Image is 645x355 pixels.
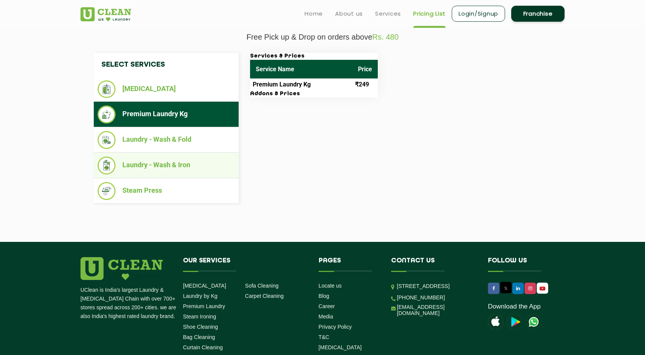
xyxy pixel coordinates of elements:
[511,6,565,22] a: Franchise
[98,106,116,123] img: Premium Laundry Kg
[98,182,116,200] img: Steam Press
[98,182,235,200] li: Steam Press
[183,334,215,340] a: Bag Cleaning
[245,283,279,289] a: Sofa Cleaning
[319,303,335,309] a: Career
[397,294,445,301] a: [PHONE_NUMBER]
[507,314,522,329] img: playstoreicon.png
[250,60,352,78] th: Service Name
[250,78,352,91] td: Premium Laundry Kg
[80,286,177,321] p: UClean is India's largest Laundry & [MEDICAL_DATA] Chain with over 700+ stores spread across 200+...
[335,9,363,18] a: About us
[183,344,223,350] a: Curtain Cleaning
[537,285,547,293] img: UClean Laundry and Dry Cleaning
[80,7,131,21] img: UClean Laundry and Dry Cleaning
[98,106,235,123] li: Premium Laundry Kg
[319,344,362,350] a: [MEDICAL_DATA]
[319,334,329,340] a: T&C
[98,157,116,174] img: Laundry - Wash & Iron
[98,80,235,98] li: [MEDICAL_DATA]
[397,282,477,291] p: [STREET_ADDRESS]
[372,33,399,41] span: Rs. 480
[352,78,378,91] td: ₹249
[183,313,216,320] a: Steam Ironing
[250,53,378,60] h3: Services & Prices
[391,257,477,272] h4: Contact us
[98,157,235,174] li: Laundry - Wash & Iron
[352,60,378,78] th: Price
[319,313,333,320] a: Media
[98,131,116,149] img: Laundry - Wash & Fold
[183,303,225,309] a: Premium Laundry
[319,283,342,289] a: Locate us
[488,314,503,329] img: apple-icon.png
[319,257,380,272] h4: Pages
[183,324,218,330] a: Shoe Cleaning
[245,293,284,299] a: Carpet Cleaning
[183,257,307,272] h4: Our Services
[319,324,352,330] a: Privacy Policy
[375,9,401,18] a: Services
[250,91,378,98] h3: Addons & Prices
[94,53,239,77] h4: Select Services
[183,283,226,289] a: [MEDICAL_DATA]
[452,6,505,22] a: Login/Signup
[183,293,217,299] a: Laundry by Kg
[488,303,541,310] a: Download the App
[98,131,235,149] li: Laundry - Wash & Fold
[305,9,323,18] a: Home
[319,293,329,299] a: Blog
[80,257,163,280] img: logo.png
[80,33,565,42] p: Free Pick up & Drop on orders above
[526,314,541,329] img: UClean Laundry and Dry Cleaning
[488,257,555,272] h4: Follow us
[98,80,116,98] img: Dry Cleaning
[397,304,477,316] a: [EMAIL_ADDRESS][DOMAIN_NAME]
[413,9,446,18] a: Pricing List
